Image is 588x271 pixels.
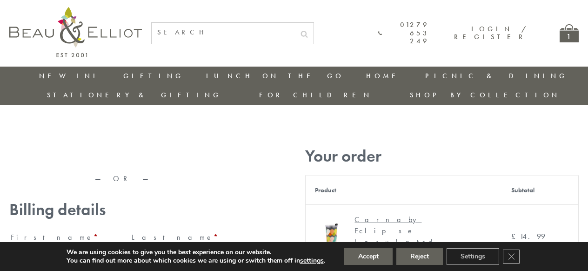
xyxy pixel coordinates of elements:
[315,217,350,252] img: Carnaby Eclipse Insulated Travel Mug
[502,176,578,204] th: Subtotal
[447,248,499,265] button: Settings
[123,71,184,81] a: Gifting
[511,231,520,241] span: £
[9,7,142,57] img: logo
[410,90,560,100] a: Shop by collection
[560,24,579,42] a: 1
[315,214,493,259] a: Carnaby Eclipse Insulated Travel Mug Carnaby Eclipse Insulated Travel Mug× 1
[366,71,403,81] a: Home
[511,231,545,241] bdi: 14.99
[305,147,579,166] h3: Your order
[152,23,295,42] input: SEARCH
[354,214,486,259] div: Carnaby Eclipse Insulated Travel Mug
[344,248,393,265] button: Accept
[300,257,324,265] button: settings
[7,143,239,165] iframe: Secure express checkout frame
[132,230,236,245] label: Last name
[454,24,527,41] a: Login / Register
[11,230,115,245] label: First name
[378,21,430,45] a: 01279 653 249
[206,71,344,81] a: Lunch On The Go
[425,71,568,81] a: Picnic & Dining
[306,176,502,204] th: Product
[47,90,221,100] a: Stationery & Gifting
[396,248,443,265] button: Reject
[67,257,325,265] p: You can find out more about which cookies we are using or switch them off in .
[39,71,101,81] a: New in!
[67,248,325,257] p: We are using cookies to give you the best experience on our website.
[259,90,372,100] a: For Children
[9,200,237,219] h3: Billing details
[9,175,237,183] p: — OR —
[503,250,520,264] button: Close GDPR Cookie Banner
